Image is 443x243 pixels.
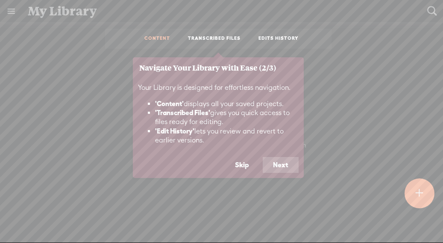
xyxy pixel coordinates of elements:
button: Skip [225,157,259,173]
b: 'Content' [155,100,184,107]
b: 'Transcribed Files' [155,109,210,116]
button: Next [263,157,299,173]
li: lets you review and revert to earlier versions. [155,127,299,145]
li: gives you quick access to files ready for editing. [155,108,299,127]
h3: Navigate Your Library with Ease (2/3) [139,64,297,72]
a: CONTENT [144,35,170,42]
div: Your Library is designed for effortless navigation. [133,78,304,157]
li: displays all your saved projects. [155,99,299,109]
a: TRANSCRIBED FILES [188,35,241,42]
b: 'Edit History' [155,127,194,135]
a: EDITS HISTORY [258,35,299,42]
